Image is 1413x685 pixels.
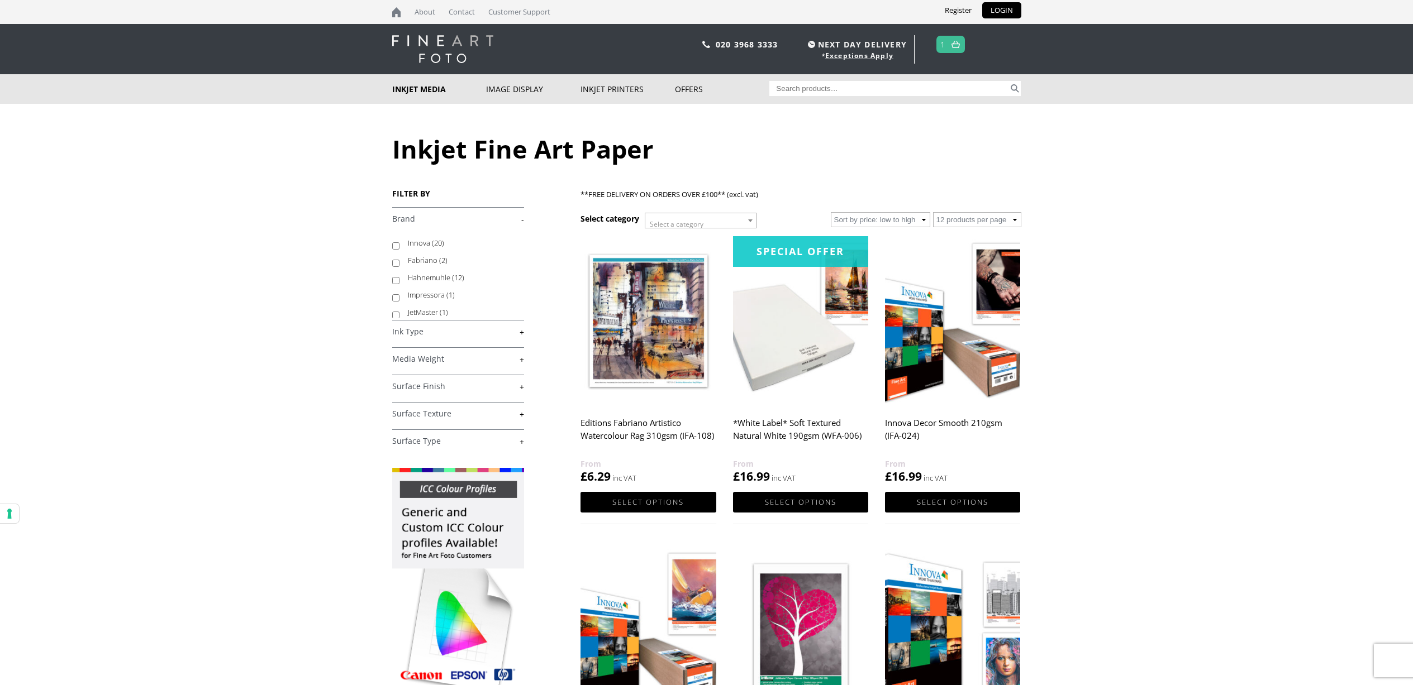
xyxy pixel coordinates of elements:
[581,492,716,512] a: Select options for “Editions Fabriano Artistico Watercolour Rag 310gsm (IFA-108)”
[581,413,716,457] h2: Editions Fabriano Artistico Watercolour Rag 310gsm (IFA-108)
[392,429,524,452] h4: Surface Type
[439,255,448,265] span: (2)
[581,188,1021,201] p: **FREE DELIVERY ON ORDERS OVER £100** (excl. vat)
[825,51,893,60] a: Exceptions Apply
[392,436,524,447] a: +
[581,74,675,104] a: Inkjet Printers
[675,74,769,104] a: Offers
[408,286,513,304] label: Impressora
[392,381,524,392] a: +
[769,81,1008,96] input: Search products…
[581,468,587,484] span: £
[885,492,1020,512] a: Select options for “Innova Decor Smooth 210gsm (IFA-024)”
[885,468,922,484] bdi: 16.99
[885,236,1020,485] a: Innova Decor Smooth 210gsm (IFA-024) £16.99
[951,41,960,48] img: basket.svg
[392,35,493,63] img: logo-white.svg
[936,2,980,18] a: Register
[733,236,868,405] img: *White Label* Soft Textured Natural White 190gsm (WFA-006)
[432,238,444,248] span: (20)
[408,304,513,321] label: JetMaster
[581,468,611,484] bdi: 6.29
[392,214,524,224] a: -
[581,236,716,485] a: Editions Fabriano Artistico Watercolour Rag 310gsm (IFA-108) £6.29
[940,36,945,52] a: 1
[716,39,778,50] a: 020 3968 3333
[885,236,1020,405] img: Innova Decor Smooth 210gsm (IFA-024)
[446,290,455,300] span: (1)
[733,492,868,512] a: Select options for “*White Label* Soft Textured Natural White 190gsm (WFA-006)”
[452,272,464,282] span: (12)
[733,236,868,267] div: Special Offer
[392,409,524,419] a: +
[650,219,703,229] span: Select a category
[408,269,513,286] label: Hahnemuhle
[392,132,1021,166] h1: Inkjet Fine Art Paper
[392,320,524,342] h4: Ink Type
[486,74,581,104] a: Image Display
[392,402,524,424] h4: Surface Texture
[408,252,513,269] label: Fabriano
[733,468,740,484] span: £
[733,236,868,485] a: Special Offer*White Label* Soft Textured Natural White 190gsm (WFA-006) £16.99
[440,307,448,317] span: (1)
[808,41,815,48] img: time.svg
[831,212,930,227] select: Shop order
[982,2,1021,18] a: LOGIN
[392,354,524,365] a: +
[392,188,524,199] h3: FILTER BY
[392,74,487,104] a: Inkjet Media
[392,207,524,229] h4: Brand
[581,236,716,405] img: Editions Fabriano Artistico Watercolour Rag 310gsm (IFA-108)
[408,234,513,252] label: Innova
[702,41,710,48] img: phone.svg
[733,468,770,484] bdi: 16.99
[581,213,639,224] h3: Select category
[805,38,907,51] span: NEXT DAY DELIVERY
[392,327,524,337] a: +
[885,468,892,484] span: £
[733,413,868,457] h2: *White Label* Soft Textured Natural White 190gsm (WFA-006)
[392,347,524,370] h4: Media Weight
[392,375,524,397] h4: Surface Finish
[885,413,1020,457] h2: Innova Decor Smooth 210gsm (IFA-024)
[1008,81,1021,96] button: Search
